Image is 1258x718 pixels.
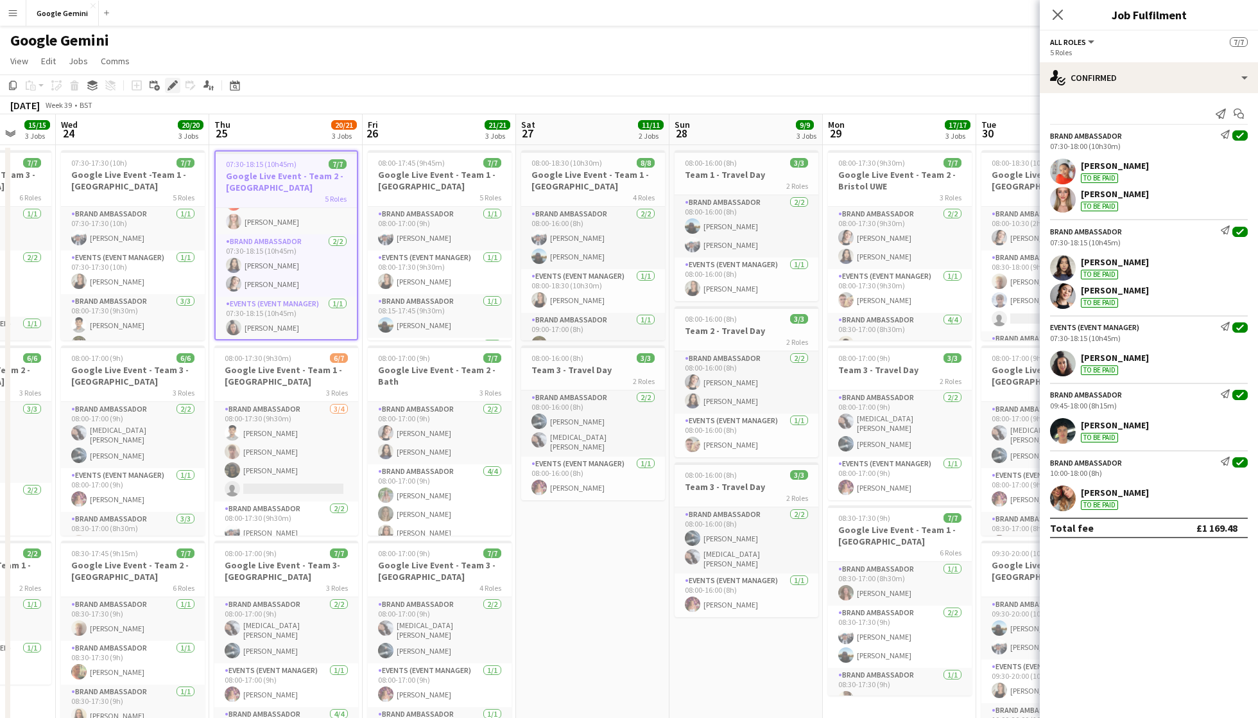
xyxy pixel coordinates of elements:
[838,353,890,363] span: 08:00-17:00 (9h)
[1081,500,1118,510] div: To be paid
[61,346,205,536] div: 08:00-17:00 (9h)6/6Google Live Event - Team 3 - [GEOGRAPHIC_DATA]3 RolesBrand Ambassador2/208:00-...
[1050,141,1248,151] div: 07:30-18:00 (10h30m)
[675,351,818,414] app-card-role: Brand Ambassador2/208:00-16:00 (8h)[PERSON_NAME][PERSON_NAME]
[828,505,972,696] div: 08:30-17:30 (9h)7/7Google Live Event - Team 1 - [GEOGRAPHIC_DATA]6 RolesBrand Ambassador1/108:30-...
[368,663,512,707] app-card-role: Events (Event Manager)1/108:00-17:00 (9h)[PERSON_NAME]
[216,297,357,340] app-card-role: Events (Event Manager)1/107:30-18:15 (10h45m)[PERSON_NAME]
[828,207,972,269] app-card-role: Brand Ambassador2/208:00-17:30 (9h30m)[PERSON_NAME][PERSON_NAME]
[992,158,1062,168] span: 08:00-18:30 (10h30m)
[981,250,1125,331] app-card-role: Brand Ambassador2/308:30-18:00 (9h30m)[PERSON_NAME][PERSON_NAME]
[828,457,972,500] app-card-role: Events (Event Manager)1/108:00-17:00 (9h)[PERSON_NAME]
[828,562,972,606] app-card-role: Brand Ambassador1/108:30-17:00 (8h30m)[PERSON_NAME]
[61,559,205,582] h3: Google Live Event - Team 2 - [GEOGRAPHIC_DATA]
[981,597,1125,660] app-card-role: Brand Ambassador2/209:30-20:00 (10h30m)[PERSON_NAME][PERSON_NAME]
[1050,468,1248,478] div: 10:00-18:00 (8h)
[828,346,972,500] app-job-card: 08:00-17:00 (9h)3/3Team 3 - Travel Day2 RolesBrand Ambassador2/208:00-17:00 (9h)[MEDICAL_DATA][PE...
[796,120,814,130] span: 9/9
[64,53,93,69] a: Jobs
[214,597,358,663] app-card-role: Brand Ambassador2/208:00-17:00 (9h)[MEDICAL_DATA][PERSON_NAME][PERSON_NAME]
[521,457,665,500] app-card-role: Events (Event Manager)1/108:00-16:00 (8h)[PERSON_NAME]
[797,131,816,141] div: 3 Jobs
[61,641,205,685] app-card-role: Brand Ambassador1/108:30-17:30 (9h)[PERSON_NAME]
[80,100,92,110] div: BST
[378,548,430,558] span: 08:00-17:00 (9h)
[42,100,74,110] span: Week 39
[61,119,78,130] span: Wed
[981,150,1125,340] app-job-card: 08:00-18:30 (10h30m)7/8Google Live Event - Team 2 - [GEOGRAPHIC_DATA] [DATE]5 RolesBrand Ambassad...
[786,337,808,347] span: 2 Roles
[1050,37,1096,47] button: All roles
[61,207,205,250] app-card-role: Brand Ambassador1/107:30-17:30 (10h)[PERSON_NAME]
[214,346,358,536] div: 08:00-17:30 (9h30m)6/7Google Live Event - Team 1 - [GEOGRAPHIC_DATA]3 RolesBrand Ambassador3/408:...
[981,346,1125,536] div: 08:00-17:00 (9h)7/7Google Live Event - Team 3 - [GEOGRAPHIC_DATA] - [DATE] 1st3 RolesBrand Ambass...
[521,119,535,130] span: Sat
[368,338,512,381] app-card-role: Brand Ambassador1/1
[519,126,535,141] span: 27
[633,193,655,202] span: 4 Roles
[521,169,665,192] h3: Google Live Event - Team 1 - [GEOGRAPHIC_DATA]
[61,512,205,593] app-card-role: Brand Ambassador3/308:30-17:00 (8h30m)
[1081,173,1118,183] div: To be paid
[981,402,1125,468] app-card-role: Brand Ambassador2/208:00-17:00 (9h)[MEDICAL_DATA][PERSON_NAME][PERSON_NAME]
[325,194,347,204] span: 5 Roles
[521,346,665,500] app-job-card: 08:00-16:00 (8h)3/3Team 3 - Travel Day2 RolesBrand Ambassador2/208:00-16:00 (8h)[PERSON_NAME][MED...
[19,583,41,593] span: 2 Roles
[828,119,845,130] span: Mon
[23,158,41,168] span: 7/7
[1050,333,1248,343] div: 07:30-18:15 (10h45m)
[790,314,808,324] span: 3/3
[329,159,347,169] span: 7/7
[786,493,808,503] span: 2 Roles
[945,131,970,141] div: 3 Jobs
[675,414,818,457] app-card-role: Events (Event Manager)1/108:00-16:00 (8h)[PERSON_NAME]
[216,170,357,193] h3: Google Live Event - Team 2 - [GEOGRAPHIC_DATA]
[368,559,512,582] h3: Google Live Event - Team 3 - [GEOGRAPHIC_DATA]
[71,548,138,558] span: 08:30-17:45 (9h15m)
[981,559,1125,582] h3: Google Live Event - Team 1 - [GEOGRAPHIC_DATA]- [DATE] 1st
[173,583,194,593] span: 6 Roles
[521,390,665,457] app-card-role: Brand Ambassador2/208:00-16:00 (8h)[PERSON_NAME][MEDICAL_DATA][PERSON_NAME]
[36,53,61,69] a: Edit
[483,548,501,558] span: 7/7
[177,548,194,558] span: 7/7
[485,120,510,130] span: 21/21
[521,269,665,313] app-card-role: Events (Event Manager)1/108:00-18:30 (10h30m)[PERSON_NAME]
[981,119,996,130] span: Tue
[531,353,583,363] span: 08:00-16:00 (8h)
[675,306,818,457] div: 08:00-16:00 (8h)3/3Team 2 - Travel Day2 RolesBrand Ambassador2/208:00-16:00 (8h)[PERSON_NAME][PER...
[943,513,961,523] span: 7/7
[675,195,818,258] app-card-role: Brand Ambassador2/208:00-16:00 (8h)[PERSON_NAME][PERSON_NAME]
[826,126,845,141] span: 29
[214,119,230,130] span: Thu
[1050,48,1248,57] div: 5 Roles
[981,364,1125,387] h3: Google Live Event - Team 3 - [GEOGRAPHIC_DATA] - [DATE] 1st
[368,364,512,387] h3: Google Live Event - Team 2 - Bath
[214,150,358,340] app-job-card: 07:30-18:15 (10h45m)7/7Google Live Event - Team 2 - [GEOGRAPHIC_DATA]5 RolesBrand Ambassador2/207...
[981,169,1125,192] h3: Google Live Event - Team 2 - [GEOGRAPHIC_DATA] [DATE]
[992,548,1062,558] span: 09:30-20:00 (10h30m)
[366,126,378,141] span: 26
[368,119,378,130] span: Fri
[332,131,356,141] div: 3 Jobs
[226,159,297,169] span: 07:30-18:15 (10h45m)
[479,583,501,593] span: 4 Roles
[214,502,358,564] app-card-role: Brand Ambassador2/208:00-17:30 (9h30m)[PERSON_NAME]
[675,119,690,130] span: Sun
[177,158,194,168] span: 7/7
[673,126,690,141] span: 28
[639,131,663,141] div: 2 Jobs
[23,548,41,558] span: 2/2
[24,120,50,130] span: 15/15
[981,468,1125,512] app-card-role: Events (Event Manager)1/108:00-17:00 (9h)[PERSON_NAME]
[828,313,972,412] app-card-role: Brand Ambassador4/408:30-17:00 (8h30m)[PERSON_NAME]
[940,548,961,557] span: 6 Roles
[1050,322,1139,332] div: Events (Event Manager)
[828,524,972,547] h3: Google Live Event - Team 1 - [GEOGRAPHIC_DATA]
[61,169,205,192] h3: Google Live Event -Team 1 - [GEOGRAPHIC_DATA]
[1230,37,1248,47] span: 7/7
[178,131,203,141] div: 3 Jobs
[368,169,512,192] h3: Google Live Event - Team 1 - [GEOGRAPHIC_DATA]
[368,207,512,250] app-card-role: Brand Ambassador1/108:00-17:00 (9h)[PERSON_NAME]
